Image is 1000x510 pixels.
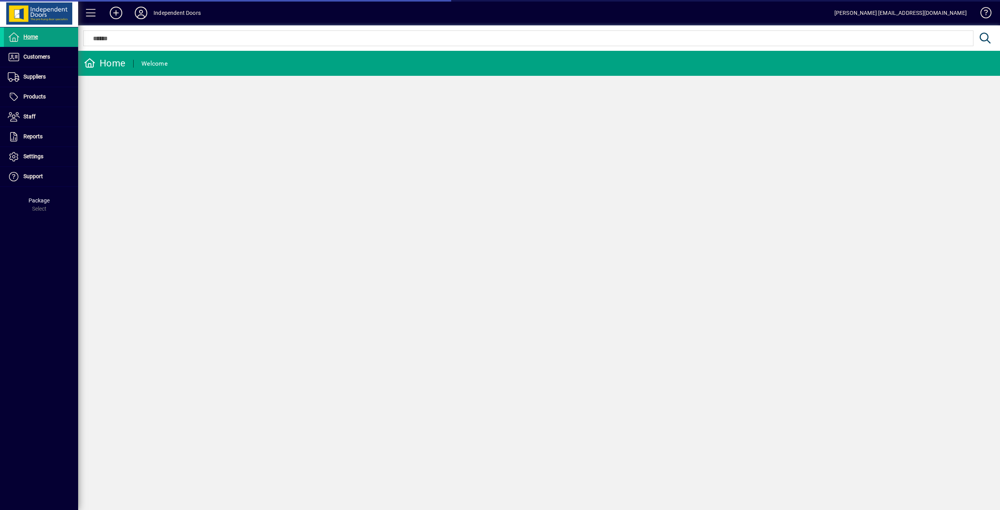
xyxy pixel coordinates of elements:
[4,47,78,67] a: Customers
[4,67,78,87] a: Suppliers
[84,57,125,70] div: Home
[23,173,43,179] span: Support
[834,7,967,19] div: [PERSON_NAME] [EMAIL_ADDRESS][DOMAIN_NAME]
[4,107,78,127] a: Staff
[23,34,38,40] span: Home
[104,6,129,20] button: Add
[4,167,78,186] a: Support
[129,6,154,20] button: Profile
[4,147,78,166] a: Settings
[29,197,50,204] span: Package
[23,54,50,60] span: Customers
[141,57,168,70] div: Welcome
[23,133,43,140] span: Reports
[4,127,78,147] a: Reports
[23,93,46,100] span: Products
[975,2,990,27] a: Knowledge Base
[23,73,46,80] span: Suppliers
[154,7,201,19] div: Independent Doors
[23,113,36,120] span: Staff
[4,87,78,107] a: Products
[23,153,43,159] span: Settings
